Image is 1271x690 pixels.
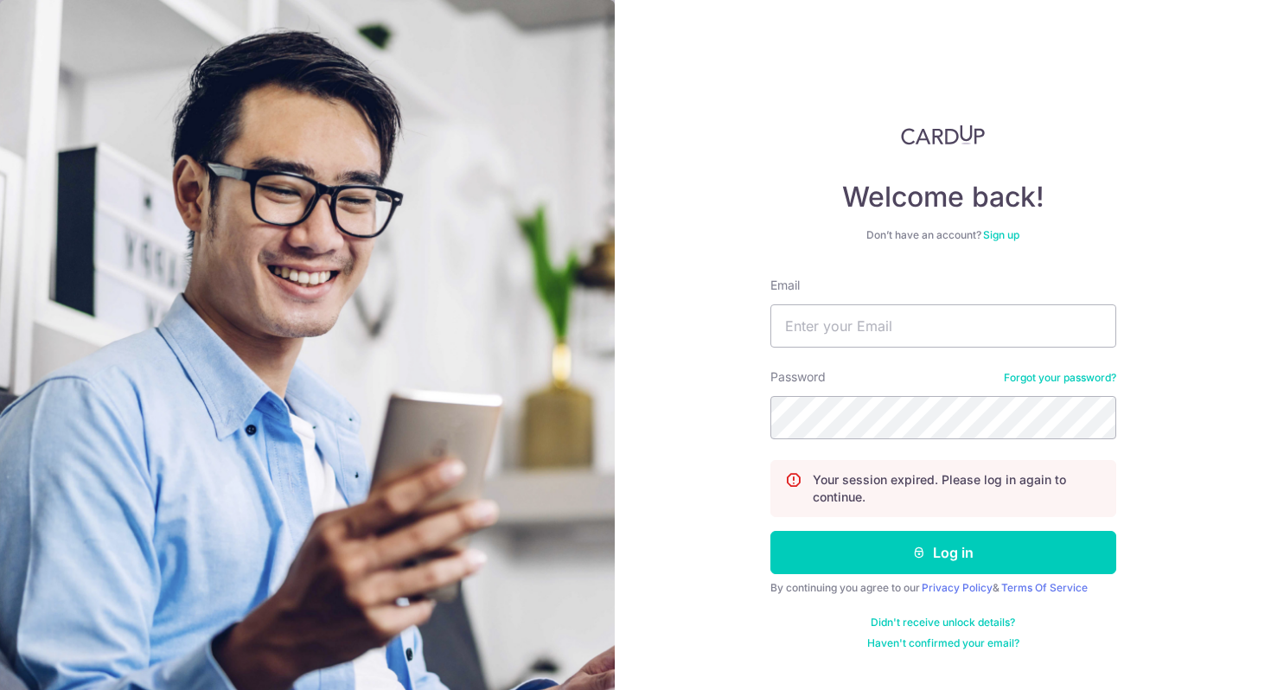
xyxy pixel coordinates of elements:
p: Your session expired. Please log in again to continue. [813,471,1102,506]
a: Forgot your password? [1004,371,1116,385]
label: Email [770,277,800,294]
button: Log in [770,531,1116,574]
h4: Welcome back! [770,180,1116,214]
a: Haven't confirmed your email? [867,636,1019,650]
input: Enter your Email [770,304,1116,348]
label: Password [770,368,826,386]
a: Didn't receive unlock details? [871,616,1015,629]
a: Sign up [983,228,1019,241]
div: By continuing you agree to our & [770,581,1116,595]
div: Don’t have an account? [770,228,1116,242]
a: Terms Of Service [1001,581,1088,594]
a: Privacy Policy [922,581,993,594]
img: CardUp Logo [901,125,986,145]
